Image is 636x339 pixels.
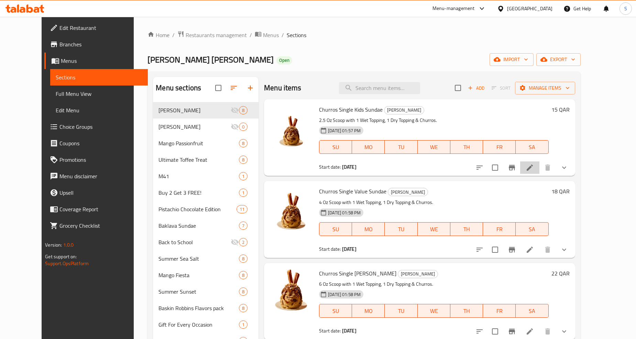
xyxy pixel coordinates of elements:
[158,156,239,164] span: Ultimate Toffee Treat
[158,139,239,147] span: Mango Passionfruit
[50,69,148,86] a: Sections
[158,123,231,131] span: [PERSON_NAME]
[467,84,485,92] span: Add
[59,189,142,197] span: Upsell
[319,116,549,125] p: 2.5 Oz Scoop with 1 Wet Topping, 1 Dry Topping & Churros.
[486,306,513,316] span: FR
[453,224,480,234] span: TH
[495,55,528,64] span: import
[239,190,247,196] span: 1
[44,201,148,217] a: Coverage Report
[483,140,516,154] button: FR
[432,4,475,13] div: Menu-management
[487,83,515,93] span: Select section first
[551,187,570,196] h6: 18 QAR
[488,324,502,339] span: Select to update
[385,304,417,318] button: TU
[63,240,74,249] span: 1.0.0
[270,269,314,313] img: Churros Single Emlaaq Sundae
[44,135,148,151] a: Coupons
[483,304,516,318] button: FR
[45,252,77,261] span: Get support on:
[486,142,513,152] span: FR
[387,224,415,234] span: TU
[153,300,259,316] div: Baskin Robbins Flavors pack8
[287,31,306,39] span: Sections
[551,105,570,114] h6: 15 QAR
[355,142,382,152] span: MO
[153,135,259,151] div: Mango Passionfruit8
[486,224,513,234] span: FR
[539,241,556,258] button: delete
[231,238,239,246] svg: Inactive section
[352,304,385,318] button: MO
[355,224,382,234] span: MO
[59,222,142,230] span: Grocery Checklist
[520,84,570,92] span: Manage items
[44,118,148,135] a: Choice Groups
[186,31,247,39] span: Restaurants management
[526,327,534,336] a: Edit menu item
[153,283,259,300] div: Summer Sunset8
[239,223,247,229] span: 7
[250,31,252,39] li: /
[518,142,546,152] span: SA
[624,5,627,12] span: S
[239,189,248,197] div: items
[264,83,301,93] h2: Menu items
[147,52,274,67] span: [PERSON_NAME] [PERSON_NAME]
[325,210,363,216] span: [DATE] 01:58 PM
[319,104,383,115] span: Churros Single Kids Sundae
[239,255,248,263] div: items
[44,20,148,36] a: Edit Restaurant
[153,151,259,168] div: Ultimate Toffee Treat8
[158,123,231,131] div: Churros Sundae
[50,102,148,118] a: Edit Menu
[322,306,349,316] span: SU
[56,90,142,98] span: Full Menu View
[237,205,248,213] div: items
[539,159,556,176] button: delete
[319,268,396,279] span: Churros Single [PERSON_NAME]
[239,222,248,230] div: items
[355,306,382,316] span: MO
[239,107,247,114] span: 8
[385,140,417,154] button: TU
[387,142,415,152] span: TU
[536,53,581,66] button: export
[239,123,248,131] div: items
[471,159,488,176] button: sort-choices
[45,240,62,249] span: Version:
[453,142,480,152] span: TH
[239,320,248,329] div: items
[158,255,239,263] div: Summer Sea Salt
[384,106,424,114] div: Churros Sundae
[560,327,568,336] svg: Show Choices
[158,238,231,246] div: Back to School
[526,163,534,172] a: Edit menu item
[352,222,385,236] button: MO
[515,82,575,94] button: Manage items
[325,127,363,134] span: [DATE] 01:57 PM
[158,271,239,279] div: Mango Fiesta
[488,242,502,257] span: Select to update
[56,73,142,81] span: Sections
[518,224,546,234] span: SA
[388,188,428,196] span: [PERSON_NAME]
[153,250,259,267] div: Summer Sea Salt8
[239,287,248,296] div: items
[153,234,259,250] div: Back to School2
[153,316,259,333] div: Gift For Every Occasion1
[59,205,142,213] span: Coverage Report
[231,106,239,114] svg: Inactive section
[239,272,247,279] span: 8
[319,162,341,171] span: Start date:
[158,189,239,197] div: Buy 2 Get 3 FREE!
[483,222,516,236] button: FR
[526,246,534,254] a: Edit menu item
[239,256,247,262] span: 8
[44,36,148,53] a: Branches
[352,140,385,154] button: MO
[153,184,259,201] div: Buy 2 Get 3 FREE!1
[342,162,357,171] b: [DATE]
